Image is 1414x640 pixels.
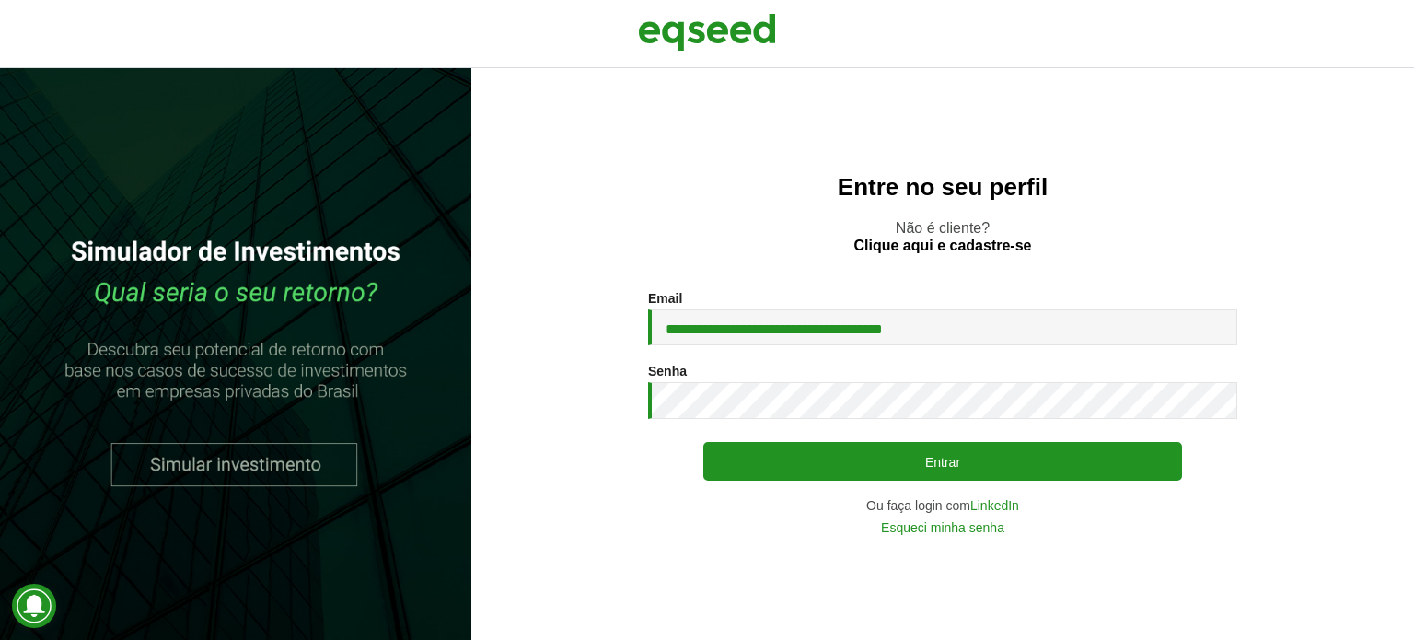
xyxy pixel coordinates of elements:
[648,292,682,305] label: Email
[648,499,1237,512] div: Ou faça login com
[703,442,1182,481] button: Entrar
[638,9,776,55] img: EqSeed Logo
[970,499,1019,512] a: LinkedIn
[881,521,1004,534] a: Esqueci minha senha
[854,239,1032,253] a: Clique aqui e cadastre-se
[508,219,1377,254] p: Não é cliente?
[648,365,687,378] label: Senha
[508,174,1377,201] h2: Entre no seu perfil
